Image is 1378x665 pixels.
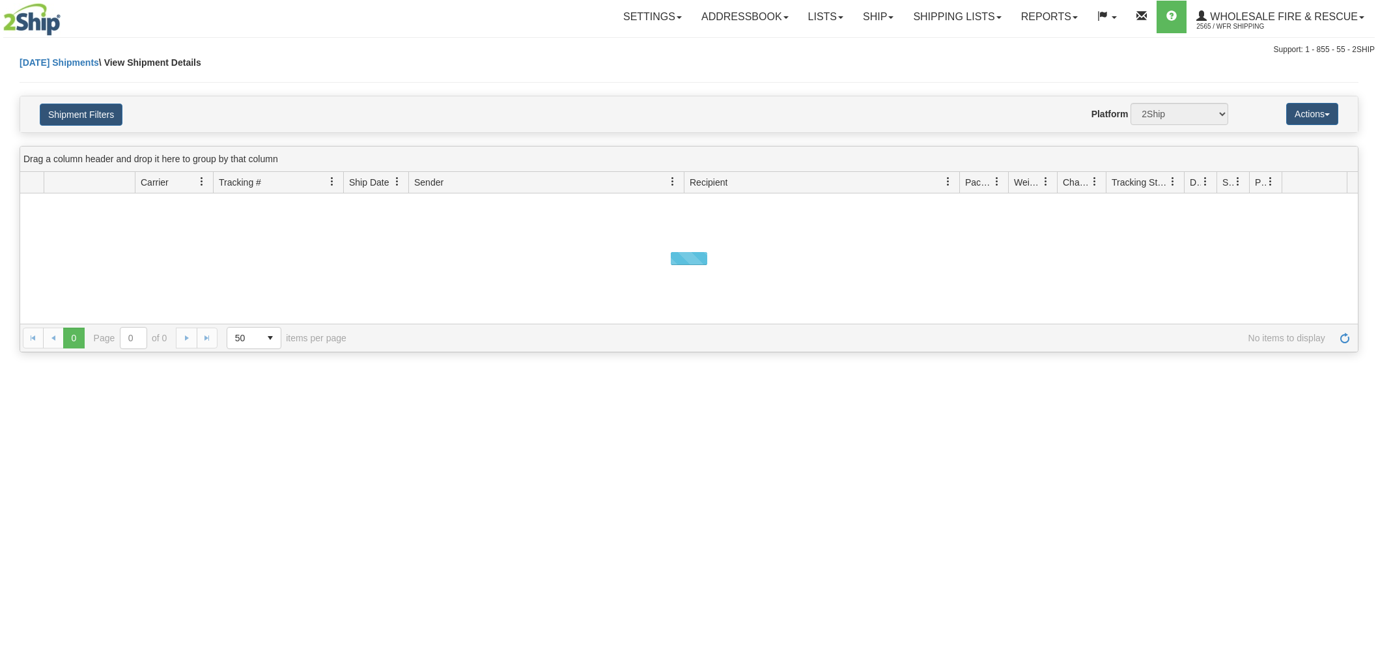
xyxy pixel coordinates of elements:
[1063,176,1090,189] span: Charge
[1035,171,1057,193] a: Weight filter column settings
[235,332,252,345] span: 50
[692,1,798,33] a: Addressbook
[1084,171,1106,193] a: Charge filter column settings
[1187,1,1374,33] a: WHOLESALE FIRE & RESCUE 2565 / WFR Shipping
[690,176,727,189] span: Recipient
[1112,176,1168,189] span: Tracking Status
[414,176,443,189] span: Sender
[853,1,903,33] a: Ship
[1255,176,1266,189] span: Pickup Status
[20,147,1358,172] div: grid grouping header
[20,57,99,68] a: [DATE] Shipments
[965,176,992,189] span: Packages
[1334,328,1355,348] a: Refresh
[1222,176,1233,189] span: Shipment Issues
[349,176,389,189] span: Ship Date
[141,176,169,189] span: Carrier
[3,44,1375,55] div: Support: 1 - 855 - 55 - 2SHIP
[40,104,122,126] button: Shipment Filters
[386,171,408,193] a: Ship Date filter column settings
[1014,176,1041,189] span: Weight
[365,333,1325,343] span: No items to display
[613,1,692,33] a: Settings
[1194,171,1216,193] a: Delivery Status filter column settings
[99,57,201,68] span: \ View Shipment Details
[1196,20,1294,33] span: 2565 / WFR Shipping
[1011,1,1088,33] a: Reports
[260,328,281,348] span: select
[1227,171,1249,193] a: Shipment Issues filter column settings
[227,327,346,349] span: items per page
[1259,171,1282,193] a: Pickup Status filter column settings
[227,327,281,349] span: Page sizes drop down
[94,327,167,349] span: Page of 0
[1207,11,1358,22] span: WHOLESALE FIRE & RESCUE
[1162,171,1184,193] a: Tracking Status filter column settings
[662,171,684,193] a: Sender filter column settings
[321,171,343,193] a: Tracking # filter column settings
[63,328,84,348] span: Page 0
[3,3,61,36] img: logo2565.jpg
[903,1,1011,33] a: Shipping lists
[798,1,853,33] a: Lists
[219,176,261,189] span: Tracking #
[191,171,213,193] a: Carrier filter column settings
[1190,176,1201,189] span: Delivery Status
[986,171,1008,193] a: Packages filter column settings
[1286,103,1338,125] button: Actions
[937,171,959,193] a: Recipient filter column settings
[1091,107,1129,120] label: Platform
